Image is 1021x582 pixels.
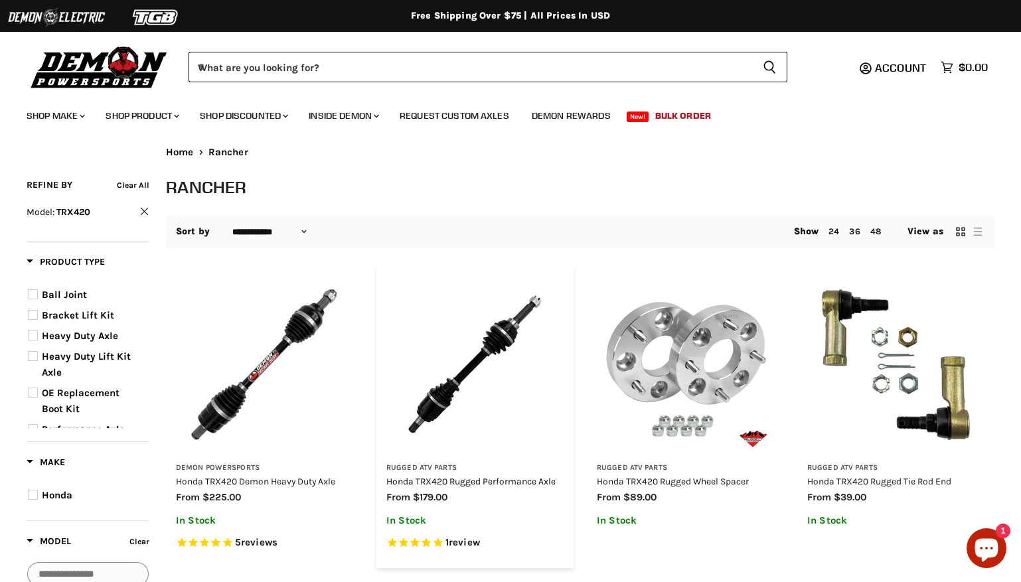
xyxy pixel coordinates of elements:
img: TGB Logo 2 [106,5,206,30]
span: Show [794,226,819,237]
img: Honda TRX420 Rugged Wheel Spacer [597,276,774,453]
a: 24 [828,226,839,236]
span: $0.00 [959,61,988,74]
h3: Rugged ATV Parts [386,463,564,473]
p: In Stock [597,515,774,526]
p: In Stock [807,515,984,526]
img: Honda TRX420 Rugged Tie Rod End [807,276,984,453]
label: Sort by [176,226,210,237]
a: Request Custom Axles [390,102,519,129]
button: Filter by Product Type [27,255,105,272]
span: Rated 5.0 out of 5 stars 1 reviews [386,536,564,550]
span: Bracket Lift Kit [42,309,114,321]
input: When autocomplete results are available use up and down arrows to review and enter to select [189,52,752,82]
span: $39.00 [834,491,866,503]
p: In Stock [176,515,353,526]
span: New! [627,111,649,122]
span: from [597,491,621,503]
img: Honda TRX420 Rugged Performance Axle [386,276,564,453]
button: Clear filter by Model [126,534,149,552]
span: TRX420 [56,206,90,218]
img: Demon Electric Logo 2 [7,5,106,30]
span: Heavy Duty Axle [42,330,118,342]
span: Performance Axle [42,423,125,435]
nav: Collection utilities [166,215,994,248]
span: $179.00 [413,491,447,503]
a: Home [166,147,194,158]
span: review [449,536,480,548]
span: $225.00 [202,491,241,503]
a: Shop Make [17,102,93,129]
button: Search [752,52,787,82]
a: Honda TRX420 Rugged Tie Rod End [807,476,951,486]
button: Clear filter by Model TRX420 [27,205,149,222]
span: Product Type [27,256,105,267]
h3: Rugged ATV Parts [597,463,774,473]
button: grid view [954,225,967,238]
span: Ball Joint [42,289,87,301]
a: $0.00 [934,58,994,77]
span: 1 reviews [445,536,480,548]
a: Account [869,62,934,74]
a: Bulk Order [645,102,721,129]
form: Product [189,52,787,82]
a: 48 [870,226,881,236]
img: Honda TRX420 Demon Heavy Duty Axle [176,276,353,453]
span: reviews [241,536,277,548]
inbox-online-store-chat: Shopify online store chat [963,528,1010,571]
button: Filter by Model [27,535,71,551]
span: from [386,491,410,503]
span: from [807,491,831,503]
button: list view [971,225,984,238]
a: Honda TRX420 Rugged Wheel Spacer [597,476,749,486]
span: Rancher [208,147,248,158]
p: In Stock [386,515,564,526]
h3: Rugged ATV Parts [807,463,984,473]
a: 36 [849,226,860,236]
button: Clear all filters [117,178,149,192]
span: from [176,491,200,503]
span: Heavy Duty Lift Kit Axle [42,350,131,378]
a: Shop Product [96,102,187,129]
h3: Demon Powersports [176,463,353,473]
h1: Rancher [166,176,994,198]
span: Refine By [27,179,72,190]
a: Demon Rewards [522,102,621,129]
span: OE Replacement Boot Kit [42,387,119,415]
span: Make [27,457,65,468]
img: Demon Powersports [27,43,172,90]
a: Shop Discounted [190,102,296,129]
a: Honda TRX420 Demon Heavy Duty Axle [176,476,335,486]
span: Rated 4.6 out of 5 stars 5 reviews [176,536,353,550]
a: Honda TRX420 Rugged Performance Axle [386,476,556,486]
span: Model: [27,206,54,218]
ul: Main menu [17,97,984,129]
span: $89.00 [623,491,657,503]
span: Honda [42,489,72,501]
span: Model [27,536,71,547]
span: Account [875,61,926,74]
span: 5 reviews [235,536,277,548]
a: Inside Demon [299,102,387,129]
nav: Breadcrumbs [166,147,994,158]
button: Filter by Make [27,456,65,473]
span: View as [907,226,943,237]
